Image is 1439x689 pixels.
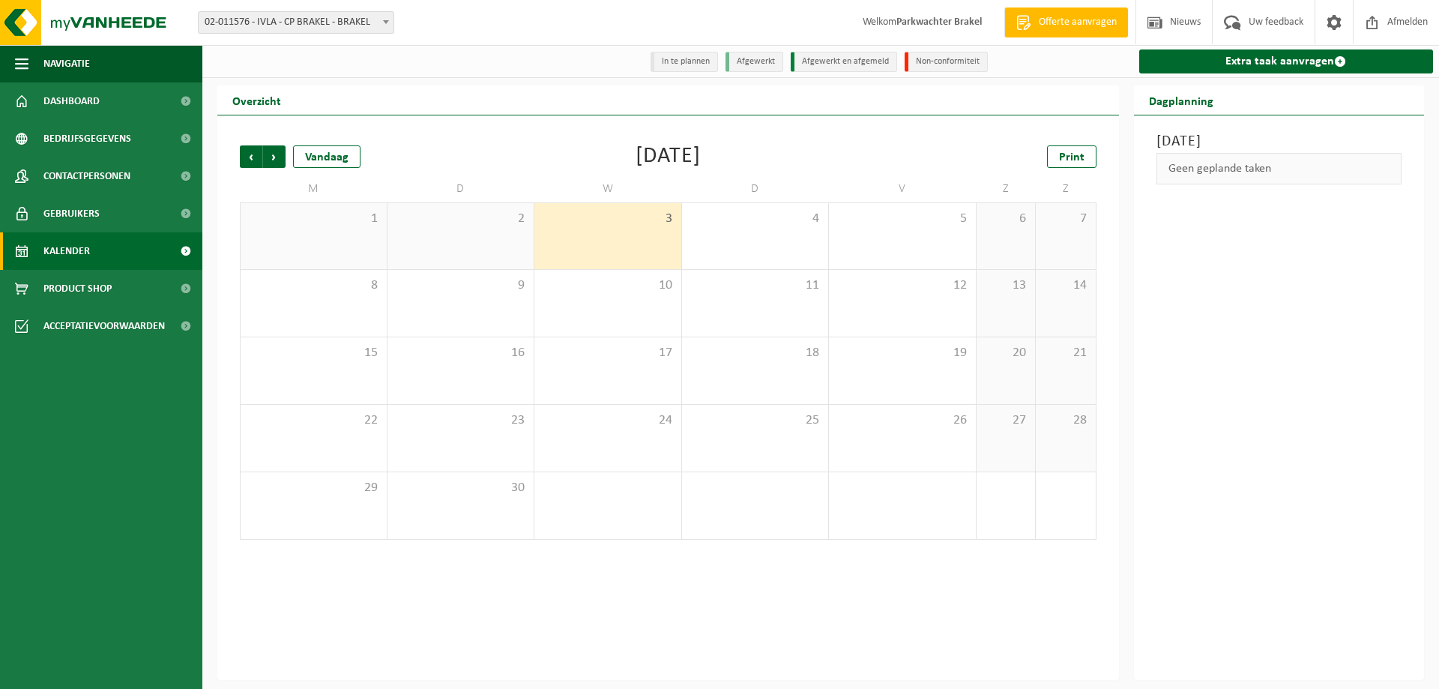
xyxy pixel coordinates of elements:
[43,195,100,232] span: Gebruikers
[248,277,379,294] span: 8
[690,211,821,227] span: 4
[43,157,130,195] span: Contactpersonen
[690,412,821,429] span: 25
[542,412,674,429] span: 24
[43,307,165,345] span: Acceptatievoorwaarden
[1059,151,1084,163] span: Print
[984,345,1028,361] span: 20
[542,345,674,361] span: 17
[198,11,394,34] span: 02-011576 - IVLA - CP BRAKEL - BRAKEL
[387,175,535,202] td: D
[1035,15,1120,30] span: Offerte aanvragen
[1036,175,1096,202] td: Z
[1134,85,1228,115] h2: Dagplanning
[636,145,701,168] div: [DATE]
[836,211,968,227] span: 5
[836,345,968,361] span: 19
[43,270,112,307] span: Product Shop
[43,120,131,157] span: Bedrijfsgegevens
[240,145,262,168] span: Vorige
[240,175,387,202] td: M
[217,85,296,115] h2: Overzicht
[690,345,821,361] span: 18
[977,175,1037,202] td: Z
[43,232,90,270] span: Kalender
[542,211,674,227] span: 3
[395,211,527,227] span: 2
[199,12,393,33] span: 02-011576 - IVLA - CP BRAKEL - BRAKEL
[248,412,379,429] span: 22
[1004,7,1128,37] a: Offerte aanvragen
[43,82,100,120] span: Dashboard
[534,175,682,202] td: W
[651,52,718,72] li: In te plannen
[984,211,1028,227] span: 6
[984,412,1028,429] span: 27
[725,52,783,72] li: Afgewerkt
[896,16,982,28] strong: Parkwachter Brakel
[1043,345,1087,361] span: 21
[542,277,674,294] span: 10
[395,277,527,294] span: 9
[984,277,1028,294] span: 13
[682,175,830,202] td: D
[829,175,977,202] td: V
[1047,145,1096,168] a: Print
[1139,49,1434,73] a: Extra taak aanvragen
[1043,277,1087,294] span: 14
[248,480,379,496] span: 29
[293,145,360,168] div: Vandaag
[1156,130,1402,153] h3: [DATE]
[905,52,988,72] li: Non-conformiteit
[263,145,286,168] span: Volgende
[395,480,527,496] span: 30
[1043,211,1087,227] span: 7
[248,345,379,361] span: 15
[791,52,897,72] li: Afgewerkt en afgemeld
[836,412,968,429] span: 26
[395,345,527,361] span: 16
[836,277,968,294] span: 12
[248,211,379,227] span: 1
[690,277,821,294] span: 11
[1043,412,1087,429] span: 28
[395,412,527,429] span: 23
[43,45,90,82] span: Navigatie
[1156,153,1402,184] div: Geen geplande taken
